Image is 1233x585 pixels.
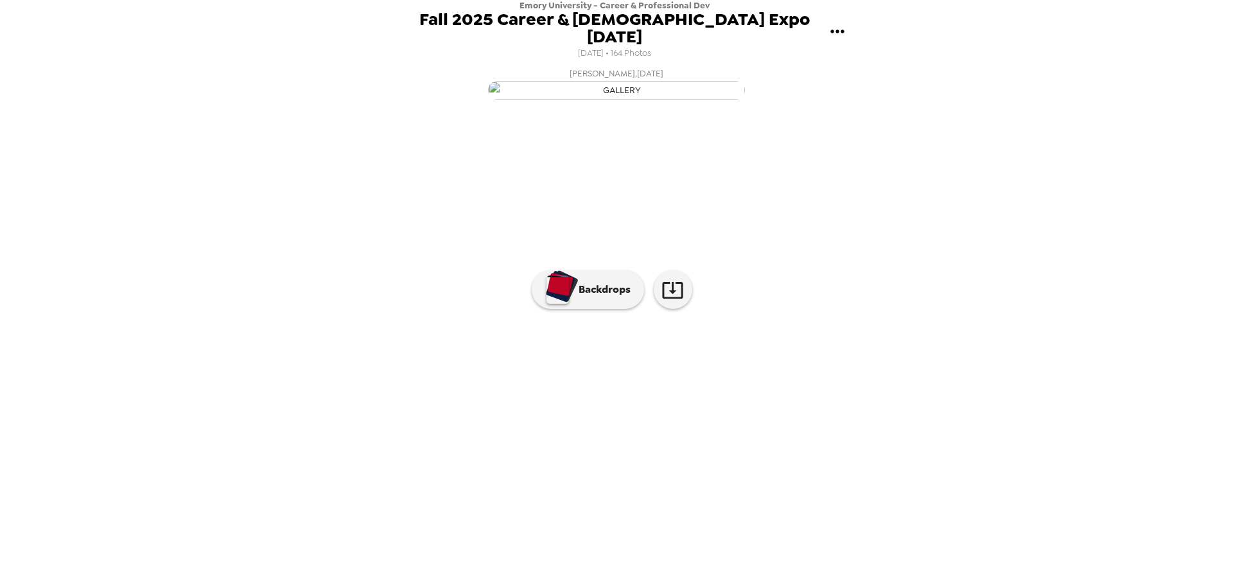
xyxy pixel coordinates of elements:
button: [PERSON_NAME],[DATE] [360,62,873,103]
span: [PERSON_NAME] , [DATE] [570,66,663,81]
img: gallery [672,351,769,418]
button: Backdrops [532,270,644,309]
img: gallery [568,351,665,418]
span: [DATE] • 164 Photos [578,45,651,62]
img: gallery [488,81,745,100]
p: Backdrops [572,282,631,297]
img: gallery [776,351,873,418]
span: Fall 2025 Career & [DEMOGRAPHIC_DATA] Expo [DATE] [412,11,816,45]
button: gallery menu [816,10,858,52]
